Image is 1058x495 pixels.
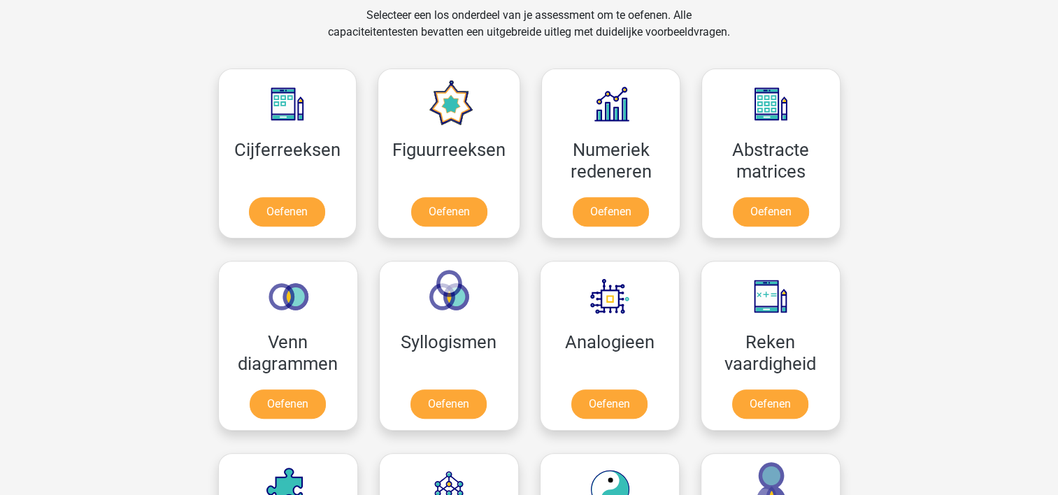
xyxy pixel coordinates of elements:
[571,389,648,419] a: Oefenen
[411,197,487,227] a: Oefenen
[250,389,326,419] a: Oefenen
[733,197,809,227] a: Oefenen
[573,197,649,227] a: Oefenen
[315,7,743,57] div: Selecteer een los onderdeel van je assessment om te oefenen. Alle capaciteitentesten bevatten een...
[732,389,808,419] a: Oefenen
[249,197,325,227] a: Oefenen
[410,389,487,419] a: Oefenen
